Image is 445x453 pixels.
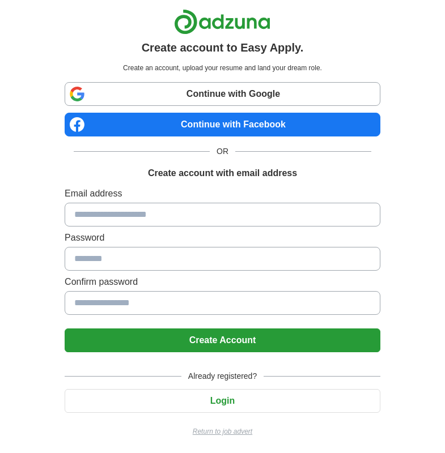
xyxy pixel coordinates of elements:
[65,396,380,405] a: Login
[65,113,380,136] a: Continue with Facebook
[148,166,297,180] h1: Create account with email address
[142,39,304,56] h1: Create account to Easy Apply.
[65,82,380,106] a: Continue with Google
[65,426,380,437] a: Return to job advert
[65,187,380,200] label: Email address
[65,231,380,245] label: Password
[181,370,264,382] span: Already registered?
[174,9,270,35] img: Adzuna logo
[65,389,380,413] button: Login
[67,63,378,73] p: Create an account, upload your resume and land your dream role.
[65,328,380,352] button: Create Account
[210,146,235,157] span: OR
[65,275,380,289] label: Confirm password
